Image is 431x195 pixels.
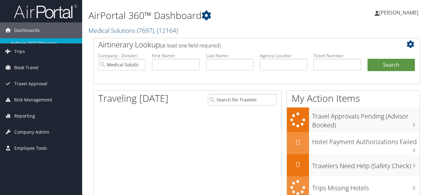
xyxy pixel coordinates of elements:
[14,60,39,76] span: Book Travel
[312,109,420,130] h3: Travel Approvals Pending (Advisor Booked)
[88,26,178,35] a: Medical Solutions
[260,52,307,59] label: Agency Locator:
[14,140,47,156] span: Employee Tools
[154,26,178,35] span: , [ 12164 ]
[287,92,420,105] h1: My Action Items
[312,180,420,192] h3: Trips Missing Hotels
[98,92,168,105] h1: Traveling [DATE]
[88,9,313,22] h1: AirPortal 360™ Dashboard
[287,154,420,176] a: 0Travelers Need Help (Safety Check)
[313,52,361,59] label: Ticket Number:
[287,159,309,170] h2: 0
[206,52,253,59] label: Last Name:
[367,59,415,71] button: Search
[14,108,35,124] span: Reporting
[137,26,154,35] span: ( 7697 )
[287,132,420,154] a: 0Hotel Payment Authorizations Failed
[312,158,420,170] h3: Travelers Need Help (Safety Check)
[14,44,25,59] span: Trips
[160,42,221,49] span: (at least one field required)
[287,137,309,148] h2: 0
[379,9,418,16] span: [PERSON_NAME]
[14,76,47,92] span: Travel Approval
[14,4,77,19] img: airportal-logo.png
[152,52,199,59] label: First Name:
[14,22,40,38] span: Dashboards
[312,134,420,146] h3: Hotel Payment Authorizations Failed
[14,124,49,140] span: Company Admin
[98,52,146,59] label: Company - Division:
[14,92,52,108] span: Risk Management
[208,94,277,106] input: Search for Traveler
[375,3,425,22] a: [PERSON_NAME]
[287,107,420,132] a: Travel Approvals Pending (Advisor Booked)
[98,39,388,50] h2: Airtinerary Lookup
